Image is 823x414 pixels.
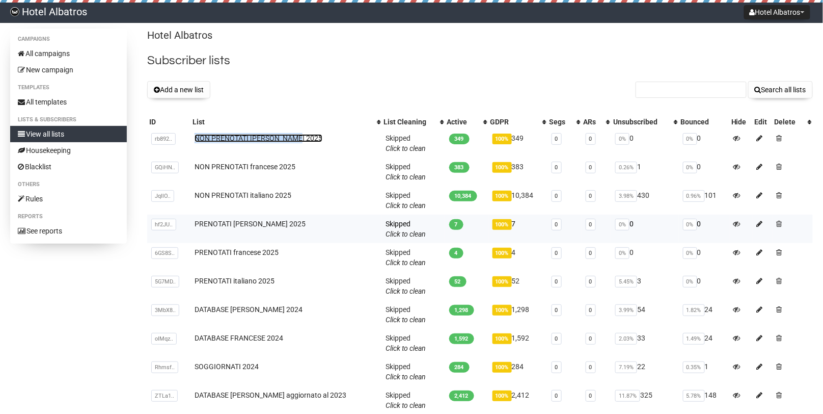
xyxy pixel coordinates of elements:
span: 100% [492,248,512,258]
span: Skipped [386,163,426,181]
a: NON PRENOTATI italiano 2025 [195,191,291,199]
span: Skipped [386,391,426,409]
span: 100% [492,333,512,344]
h2: Subscriber lists [147,51,813,70]
a: 0 [555,164,558,171]
span: 3MbX8.. [151,304,179,316]
a: Click to clean [386,230,426,238]
td: 33 [611,329,679,357]
a: 0 [555,221,558,228]
td: 0 [611,243,679,272]
th: ID: No sort applied, sorting is disabled [147,115,190,129]
a: PRENOTATI [PERSON_NAME] 2025 [195,220,306,228]
a: All templates [10,94,127,110]
a: 0 [589,164,592,171]
span: 349 [449,134,470,144]
div: GDPR [490,117,537,127]
div: List Cleaning [384,117,435,127]
a: 0 [555,250,558,256]
th: List Cleaning: No sort applied, activate to apply an ascending sort [382,115,445,129]
div: List [193,117,371,127]
a: 0 [589,364,592,371]
p: Hotel Albatros [147,29,813,42]
td: 0 [679,129,729,158]
span: 7 [449,219,463,230]
li: Lists & subscribers [10,114,127,126]
span: 5.78% [683,390,705,402]
td: 3 [611,272,679,300]
span: 2.03% [615,333,637,345]
th: Bounced: No sort applied, sorting is disabled [679,115,729,129]
span: 0% [683,247,697,259]
button: Search all lists [748,81,813,98]
td: 1,592 [488,329,547,357]
a: 0 [555,393,558,399]
td: 22 [611,357,679,386]
span: Skipped [386,277,426,295]
a: 0 [555,136,558,142]
a: 0 [589,307,592,314]
span: 100% [492,362,512,373]
th: Unsubscribed: No sort applied, activate to apply an ascending sort [611,115,679,129]
td: 24 [679,329,729,357]
a: DATABASE [PERSON_NAME] aggiornato al 2023 [195,391,346,399]
span: 100% [492,191,512,201]
td: 0 [679,243,729,272]
div: Segs [550,117,571,127]
td: 1 [611,158,679,186]
a: Rules [10,191,127,207]
span: 100% [492,391,512,401]
a: 0 [589,393,592,399]
div: Delete [775,117,803,127]
a: DATABASE FRANCESE 2024 [195,334,283,342]
span: oIMqz.. [151,333,177,345]
td: 1 [679,357,729,386]
a: 0 [555,278,558,285]
span: 1,592 [449,333,474,344]
span: 1.49% [683,333,705,345]
td: 349 [488,129,547,158]
a: SOGGIORNATI 2024 [195,363,259,371]
div: ARs [584,117,601,127]
span: Skipped [386,248,426,267]
a: Blacklist [10,159,127,175]
span: 7.19% [615,361,637,373]
span: 0% [683,276,697,288]
a: 0 [555,193,558,199]
div: ID [149,117,188,127]
a: Click to clean [386,201,426,210]
span: 100% [492,276,512,287]
span: 6GS8S.. [151,247,178,259]
th: ARs: No sort applied, activate to apply an ascending sort [582,115,612,129]
a: New campaign [10,62,127,78]
a: PRENOTATI francese 2025 [195,248,279,256]
a: NON PRENOTATI francese 2025 [195,163,295,171]
span: Skipped [386,220,426,238]
a: Click to clean [386,401,426,409]
button: Hotel Albatros [744,5,810,19]
a: View all lists [10,126,127,142]
span: 3.98% [615,190,637,202]
a: PRENOTATI italiano 2025 [195,277,275,285]
td: 4 [488,243,547,272]
span: JqllO.. [151,190,174,202]
span: 383 [449,162,470,173]
span: 100% [492,219,512,230]
td: 0 [679,158,729,186]
a: 0 [589,335,592,342]
img: d32bce0027b3c3f918d19494f81228b5 [10,7,19,16]
span: Skipped [386,334,426,352]
li: Campaigns [10,33,127,45]
span: 0% [615,133,629,145]
a: Housekeeping [10,142,127,159]
a: 0 [589,221,592,228]
td: 0 [679,215,729,243]
span: 10,384 [449,191,477,201]
span: Skipped [386,363,426,381]
div: Edit [755,117,771,127]
a: 0 [589,278,592,285]
a: Click to clean [386,144,426,152]
span: 2,412 [449,391,474,401]
a: DATABASE [PERSON_NAME] 2024 [195,305,303,314]
div: Unsubscribed [613,117,669,127]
